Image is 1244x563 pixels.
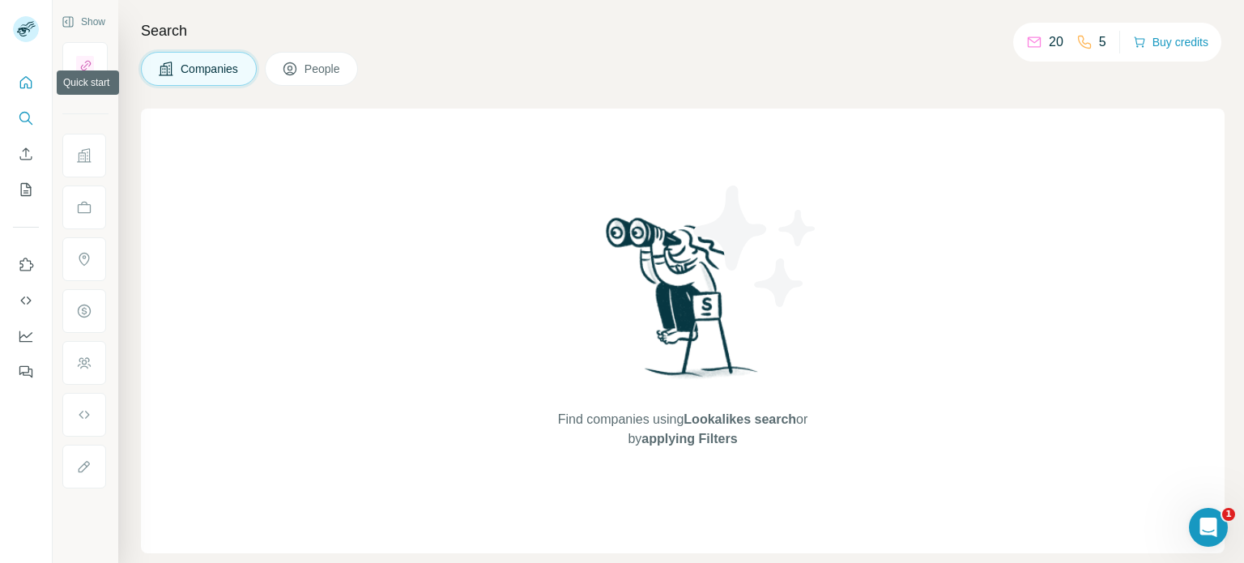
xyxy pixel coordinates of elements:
[1189,508,1228,547] iframe: Intercom live chat
[13,68,39,97] button: Quick start
[1049,32,1063,52] p: 20
[141,19,1225,42] h4: Search
[181,61,240,77] span: Companies
[305,61,342,77] span: People
[13,250,39,279] button: Use Surfe on LinkedIn
[553,410,812,449] span: Find companies using or by
[50,10,117,34] button: Show
[1133,31,1208,53] button: Buy credits
[13,139,39,168] button: Enrich CSV
[599,213,767,394] img: Surfe Illustration - Woman searching with binoculars
[13,322,39,351] button: Dashboard
[684,412,796,426] span: Lookalikes search
[1222,508,1235,521] span: 1
[13,357,39,386] button: Feedback
[13,104,39,133] button: Search
[13,175,39,204] button: My lists
[13,286,39,315] button: Use Surfe API
[641,432,737,446] span: applying Filters
[1099,32,1106,52] p: 5
[683,173,829,319] img: Surfe Illustration - Stars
